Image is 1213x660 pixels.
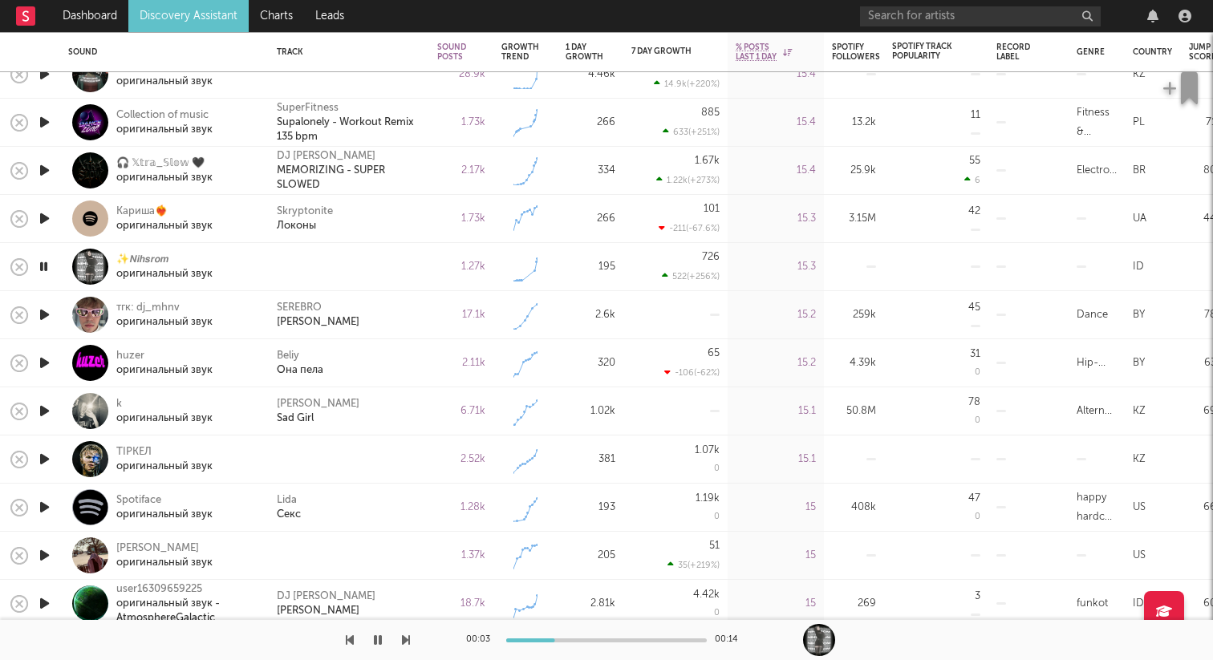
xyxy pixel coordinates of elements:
[277,301,322,315] a: SEREBRO
[116,397,213,426] a: kоригинальный звук
[437,113,485,132] div: 1.73k
[892,42,956,61] div: Spotify Track Popularity
[715,630,747,650] div: 00:14
[664,367,720,378] div: -106 ( -62 % )
[437,450,485,469] div: 2.52k
[277,589,375,604] a: DJ [PERSON_NAME]
[116,267,213,281] div: оригинальный звук
[277,149,375,164] div: DJ [PERSON_NAME]
[566,209,615,229] div: 266
[1133,594,1144,613] div: ID
[437,209,485,229] div: 1.73k
[702,252,720,262] div: 726
[693,589,720,600] div: 4.42k
[566,161,615,180] div: 334
[1133,402,1146,421] div: KZ
[116,597,257,626] div: оригинальный звук - AtmosphereGalactic
[437,498,485,517] div: 1.28k
[1133,113,1145,132] div: PL
[832,498,876,517] div: 408k
[116,411,213,426] div: оригинальный звук
[701,107,720,118] div: 885
[277,47,413,57] div: Track
[277,315,359,330] a: [PERSON_NAME]
[736,450,816,469] div: 15.1
[832,354,876,373] div: 4.39k
[708,348,720,358] div: 65
[662,271,720,281] div: 522 ( +256 % )
[116,445,213,460] div: ТІРКЕЛ
[968,302,980,313] div: 45
[116,253,213,281] a: ✨𝙉𝙞𝙝𝙨𝙧𝙤𝙢оригинальный звук
[566,65,615,84] div: 4.46k
[437,161,485,180] div: 2.17k
[116,493,213,508] div: Spotiface
[1077,47,1105,57] div: Genre
[116,171,213,185] div: оригинальный звук
[1077,488,1117,527] div: happy hardcore
[116,349,213,378] a: huzerоригинальный звук
[975,368,980,377] div: 0
[832,113,876,132] div: 13.2k
[832,43,880,62] div: Spotify Followers
[832,402,876,421] div: 50.8M
[1133,546,1146,565] div: US
[116,460,213,474] div: оригинальный звук
[975,416,980,425] div: 0
[116,219,213,233] div: оригинальный звук
[437,257,485,277] div: 1.27k
[277,115,421,144] div: Supalonely - Workout Remix 135 bpm
[695,156,720,166] div: 1.67k
[631,47,696,56] div: 7 Day Growth
[116,315,213,330] div: оригинальный звук
[736,209,816,229] div: 15.3
[1077,103,1117,142] div: Fitness & Workout
[277,493,297,508] div: Lida
[659,223,720,233] div: -211 ( -67.6 % )
[736,354,816,373] div: 15.2
[277,397,359,411] a: [PERSON_NAME]
[736,161,816,180] div: 15.4
[736,43,779,62] span: % Posts Last 1 Day
[116,541,213,556] div: [PERSON_NAME]
[116,445,213,474] a: ТІРКЕЛоригинальный звук
[116,75,213,89] div: оригинальный звук
[736,402,816,421] div: 15.1
[969,156,980,166] div: 55
[116,397,213,411] div: k
[277,219,316,233] a: Локоны
[116,582,257,597] div: user16309659225
[277,411,314,426] div: Sad Girl
[566,257,615,277] div: 195
[704,204,720,214] div: 101
[968,397,980,407] div: 78
[277,204,333,219] a: Skryptonite
[566,354,615,373] div: 320
[1133,161,1146,180] div: BR
[1133,306,1145,325] div: BY
[970,349,980,359] div: 31
[116,582,257,626] a: user16309659225оригинальный звук - AtmosphereGalactic
[501,43,542,62] div: Growth Trend
[466,630,498,650] div: 00:03
[656,175,720,185] div: 1.22k ( +273 % )
[277,101,339,115] a: SuperFitness
[654,79,720,89] div: 14.9k ( +220 % )
[116,541,213,570] a: [PERSON_NAME]оригинальный звук
[736,594,816,613] div: 15
[277,508,301,522] a: Секс
[1133,450,1146,469] div: KZ
[1077,594,1108,613] div: funkot
[832,209,876,229] div: 3.15M
[116,60,213,89] a: [DOMAIN_NAME]оригинальный звук
[667,560,720,570] div: 35 ( +219 % )
[566,113,615,132] div: 266
[116,123,213,137] div: оригинальный звук
[968,206,980,217] div: 42
[437,402,485,421] div: 6.71k
[1133,498,1146,517] div: US
[277,363,323,378] a: Она пела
